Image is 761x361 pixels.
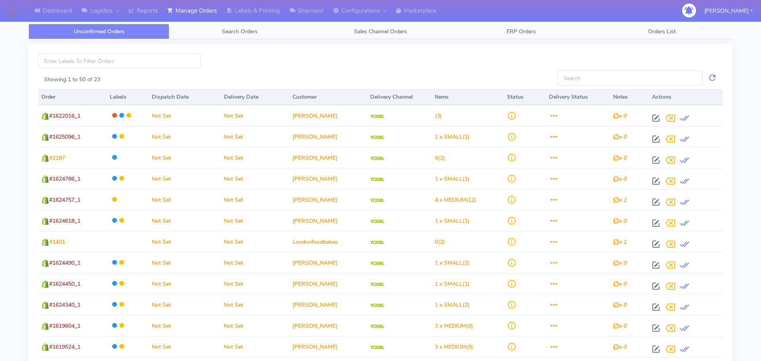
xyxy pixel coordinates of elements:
[435,259,470,267] span: (2)
[354,28,407,35] span: Sales Channel Orders
[435,217,463,225] span: 1 x SMALL
[289,294,367,315] td: [PERSON_NAME]
[38,53,201,68] input: Enter Labels To Filter Orders
[435,259,463,267] span: 1 x SMALL
[149,231,221,252] td: Not Set
[49,133,80,141] span: #1625096_1
[435,280,463,288] span: 1 x SMALL
[435,301,470,309] span: (2)
[370,241,384,244] img: Yodel
[507,28,536,35] span: ERP Orders
[613,322,626,330] i: x 0
[289,89,367,105] th: Customer
[29,24,732,39] ul: Tabs
[149,89,221,105] th: Dispatch Date
[370,304,384,308] img: Yodel
[435,217,470,225] span: (1)
[49,259,80,267] span: #1624490_1
[49,217,80,225] span: #1624618_1
[149,189,221,210] td: Not Set
[221,273,289,294] td: Not Set
[107,89,148,105] th: Labels
[38,89,107,105] th: Order
[435,343,473,351] span: (9)
[435,322,473,330] span: (9)
[289,189,367,210] td: [PERSON_NAME]
[49,238,65,246] span: #1401
[221,105,289,126] td: Not Set
[613,196,626,204] i: x 1
[289,315,367,336] td: [PERSON_NAME]
[49,322,80,330] span: #1619604_1
[435,301,463,309] span: 1 x SMALL
[649,89,723,105] th: Actions
[370,325,384,329] img: Yodel
[221,210,289,231] td: Not Set
[149,294,221,315] td: Not Set
[149,273,221,294] td: Not Set
[370,115,384,118] img: Yodel
[49,280,80,288] span: #1624450_1
[435,112,442,120] span: (3)
[221,168,289,189] td: Not Set
[613,133,626,141] i: x 0
[149,126,221,147] td: Not Set
[289,147,367,168] td: [PERSON_NAME]
[370,346,384,350] img: Yodel
[74,28,124,35] span: Unconfirmed Orders
[435,175,463,183] span: 1 x SMALL
[370,283,384,287] img: Yodel
[149,168,221,189] td: Not Set
[149,252,221,273] td: Not Set
[435,133,463,141] span: 1 x SMALL
[289,126,367,147] td: [PERSON_NAME]
[289,336,367,357] td: [PERSON_NAME]
[289,273,367,294] td: [PERSON_NAME]
[504,89,545,105] th: Status
[221,336,289,357] td: Not Set
[149,147,221,168] td: Not Set
[435,133,470,141] span: (1)
[221,189,289,210] td: Not Set
[435,154,445,162] span: (2)
[370,136,384,139] img: Yodel
[648,28,676,35] span: Orders List
[613,154,626,162] i: x 0
[289,231,367,252] td: Londonfoodbabes
[289,210,367,231] td: [PERSON_NAME]
[435,343,466,351] span: 3 x MEDIUM
[613,280,626,288] i: x 0
[613,259,626,267] i: x 0
[435,175,470,183] span: (1)
[432,89,504,105] th: Items
[49,343,80,351] span: #1619524_1
[370,220,384,223] img: Yodel
[613,301,626,309] i: x 0
[435,154,438,162] span: 0
[435,280,470,288] span: (1)
[367,89,432,105] th: Delivery Channel
[149,336,221,357] td: Not Set
[289,252,367,273] td: [PERSON_NAME]
[149,105,221,126] td: Not Set
[435,196,476,204] span: (12)
[49,301,80,309] span: #1624340_1
[221,315,289,336] td: Not Set
[558,71,703,85] input: Search
[289,105,367,126] td: [PERSON_NAME]
[221,126,289,147] td: Not Set
[149,315,221,336] td: Not Set
[546,89,610,105] th: Delivery Status
[222,28,258,35] span: Search Orders
[221,252,289,273] td: Not Set
[49,196,80,204] span: #1624757_1
[613,112,626,120] i: x 0
[370,157,384,160] img: Yodel
[435,322,466,330] span: 3 x MEDIUM
[370,178,384,181] img: Yodel
[435,238,445,246] span: (2)
[49,112,80,120] span: #1622016_1
[289,168,367,189] td: [PERSON_NAME]
[49,175,80,183] span: #1624786_1
[221,231,289,252] td: Not Set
